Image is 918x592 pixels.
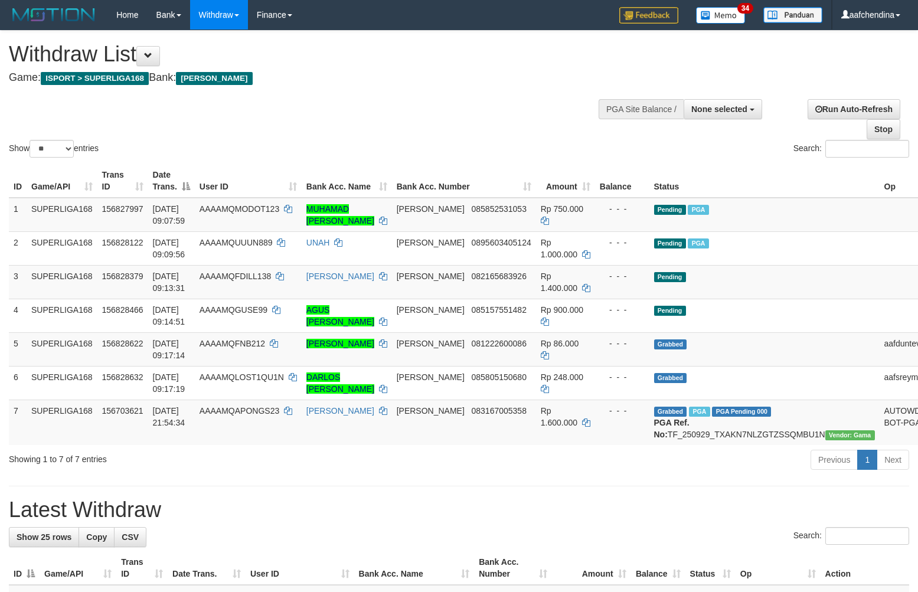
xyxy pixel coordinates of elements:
td: SUPERLIGA168 [27,299,97,332]
span: 156828466 [102,305,143,315]
span: 156828379 [102,272,143,281]
span: 156828122 [102,238,143,247]
th: Bank Acc. Name: activate to sort column ascending [302,164,392,198]
th: User ID: activate to sort column ascending [246,551,354,585]
th: Bank Acc. Number: activate to sort column ascending [474,551,552,585]
span: Rp 248.000 [541,372,583,382]
span: [PERSON_NAME] [176,72,252,85]
a: 1 [857,450,877,470]
td: TF_250929_TXAKN7NLZGTZSSQMBU1N [649,400,880,445]
a: [PERSON_NAME] [306,406,374,416]
span: PGA Pending [712,407,771,417]
img: MOTION_logo.png [9,6,99,24]
div: - - - [600,237,645,248]
a: AGUS [PERSON_NAME] [306,305,374,326]
th: Action [821,551,909,585]
img: panduan.png [763,7,822,23]
a: Copy [79,527,115,547]
a: UNAH [306,238,330,247]
span: Copy 083167005358 to clipboard [472,406,527,416]
a: CSV [114,527,146,547]
span: [DATE] 09:09:56 [153,238,185,259]
span: Pending [654,205,686,215]
span: [PERSON_NAME] [397,406,465,416]
span: CSV [122,532,139,542]
span: AAAAMQFDILL138 [200,272,271,281]
th: User ID: activate to sort column ascending [195,164,302,198]
td: SUPERLIGA168 [27,366,97,400]
th: Trans ID: activate to sort column ascending [116,551,168,585]
td: 6 [9,366,27,400]
span: Pending [654,306,686,316]
span: [PERSON_NAME] [397,238,465,247]
label: Search: [793,527,909,545]
select: Showentries [30,140,74,158]
td: SUPERLIGA168 [27,231,97,265]
th: Status [649,164,880,198]
span: Pending [654,238,686,248]
img: Feedback.jpg [619,7,678,24]
span: [DATE] 09:17:14 [153,339,185,360]
div: - - - [600,371,645,383]
span: Vendor URL: https://trx31.1velocity.biz [825,430,875,440]
th: ID: activate to sort column descending [9,551,40,585]
td: 1 [9,198,27,232]
td: 2 [9,231,27,265]
a: Show 25 rows [9,527,79,547]
span: Rp 86.000 [541,339,579,348]
input: Search: [825,140,909,158]
div: PGA Site Balance / [599,99,684,119]
input: Search: [825,527,909,545]
span: Copy [86,532,107,542]
span: [PERSON_NAME] [397,204,465,214]
label: Show entries [9,140,99,158]
th: Amount: activate to sort column ascending [552,551,631,585]
span: 156827997 [102,204,143,214]
h1: Withdraw List [9,42,600,66]
span: [PERSON_NAME] [397,339,465,348]
b: PGA Ref. No: [654,418,690,439]
span: Copy 081222600086 to clipboard [472,339,527,348]
td: SUPERLIGA168 [27,265,97,299]
span: 156828622 [102,339,143,348]
th: Date Trans.: activate to sort column ascending [168,551,246,585]
button: None selected [684,99,762,119]
span: 156703621 [102,406,143,416]
span: AAAAMQMODOT123 [200,204,279,214]
span: Grabbed [654,373,687,383]
span: None selected [691,104,747,114]
span: Grabbed [654,407,687,417]
span: Rp 900.000 [541,305,583,315]
th: Game/API: activate to sort column ascending [27,164,97,198]
td: 3 [9,265,27,299]
th: Date Trans.: activate to sort column descending [148,164,195,198]
span: Grabbed [654,339,687,349]
span: Copy 085805150680 to clipboard [472,372,527,382]
th: Op: activate to sort column ascending [736,551,821,585]
span: AAAAMQFNB212 [200,339,265,348]
span: Marked by aafheankoy [688,238,708,248]
span: AAAAMQGUSE99 [200,305,267,315]
a: [PERSON_NAME] [306,339,374,348]
h4: Game: Bank: [9,72,600,84]
th: Game/API: activate to sort column ascending [40,551,116,585]
div: - - - [600,203,645,215]
span: Rp 1.600.000 [541,406,577,427]
span: Copy 085157551482 to clipboard [472,305,527,315]
a: MUHAMAD [PERSON_NAME] [306,204,374,225]
span: 34 [737,3,753,14]
h1: Latest Withdraw [9,498,909,522]
span: AAAAMQAPONGS23 [200,406,279,416]
span: [DATE] 09:07:59 [153,204,185,225]
div: - - - [600,304,645,316]
span: Copy 082165683926 to clipboard [472,272,527,281]
span: 156828632 [102,372,143,382]
span: [DATE] 21:54:34 [153,406,185,427]
a: [PERSON_NAME] [306,272,374,281]
span: Rp 1.400.000 [541,272,577,293]
span: Marked by aafheankoy [688,205,708,215]
td: SUPERLIGA168 [27,400,97,445]
span: [PERSON_NAME] [397,272,465,281]
th: Bank Acc. Number: activate to sort column ascending [392,164,536,198]
th: ID [9,164,27,198]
